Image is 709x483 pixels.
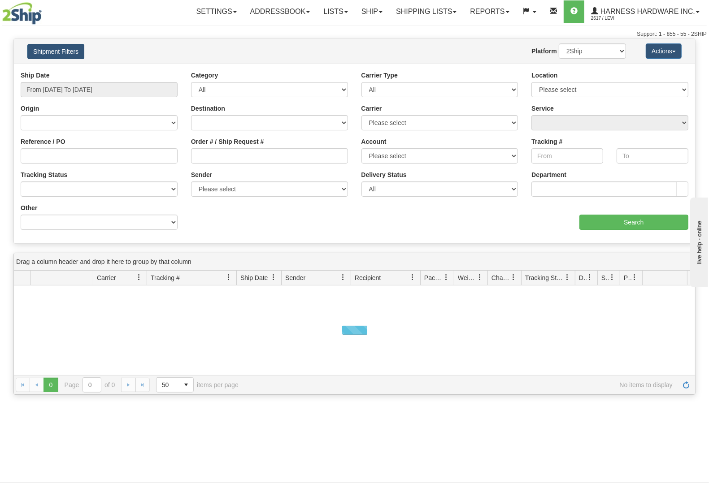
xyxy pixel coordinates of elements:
[21,203,37,212] label: Other
[162,380,174,389] span: 50
[156,377,194,392] span: Page sizes drop down
[285,273,305,282] span: Sender
[605,270,620,285] a: Shipment Issues filter column settings
[335,270,351,285] a: Sender filter column settings
[191,104,225,113] label: Destination
[21,104,39,113] label: Origin
[624,273,631,282] span: Pickup Status
[579,215,688,230] input: Search
[156,377,239,392] span: items per page
[531,71,557,80] label: Location
[7,8,83,14] div: live help - online
[463,0,516,23] a: Reports
[598,8,695,15] span: Harness Hardware Inc.
[601,273,609,282] span: Shipment Issues
[531,104,554,113] label: Service
[266,270,281,285] a: Ship Date filter column settings
[21,170,67,179] label: Tracking Status
[244,0,317,23] a: Addressbook
[361,170,407,179] label: Delivery Status
[179,378,193,392] span: select
[531,47,557,56] label: Platform
[355,0,389,23] a: Ship
[21,137,65,146] label: Reference / PO
[424,273,443,282] span: Packages
[97,273,116,282] span: Carrier
[439,270,454,285] a: Packages filter column settings
[191,71,218,80] label: Category
[584,0,706,23] a: Harness Hardware Inc. 2617 / Levi
[240,273,268,282] span: Ship Date
[679,378,693,392] a: Refresh
[361,71,398,80] label: Carrier Type
[472,270,487,285] a: Weight filter column settings
[2,30,707,38] div: Support: 1 - 855 - 55 - 2SHIP
[361,137,387,146] label: Account
[21,71,50,80] label: Ship Date
[627,270,642,285] a: Pickup Status filter column settings
[14,253,695,271] div: grid grouping header
[151,273,180,282] span: Tracking #
[525,273,564,282] span: Tracking Status
[27,44,84,59] button: Shipment Filters
[582,270,597,285] a: Delivery Status filter column settings
[389,0,463,23] a: Shipping lists
[191,170,212,179] label: Sender
[43,378,58,392] span: Page 0
[458,273,477,282] span: Weight
[190,0,244,23] a: Settings
[221,270,236,285] a: Tracking # filter column settings
[355,273,381,282] span: Recipient
[646,43,682,59] button: Actions
[317,0,354,23] a: Lists
[688,196,708,287] iframe: chat widget
[591,14,658,23] span: 2617 / Levi
[560,270,575,285] a: Tracking Status filter column settings
[492,273,510,282] span: Charge
[2,2,42,25] img: logo2617.jpg
[65,377,115,392] span: Page of 0
[531,170,566,179] label: Department
[361,104,382,113] label: Carrier
[251,381,673,388] span: No items to display
[531,137,562,146] label: Tracking #
[405,270,420,285] a: Recipient filter column settings
[191,137,264,146] label: Order # / Ship Request #
[131,270,147,285] a: Carrier filter column settings
[506,270,521,285] a: Charge filter column settings
[579,273,587,282] span: Delivery Status
[531,148,603,164] input: From
[617,148,688,164] input: To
